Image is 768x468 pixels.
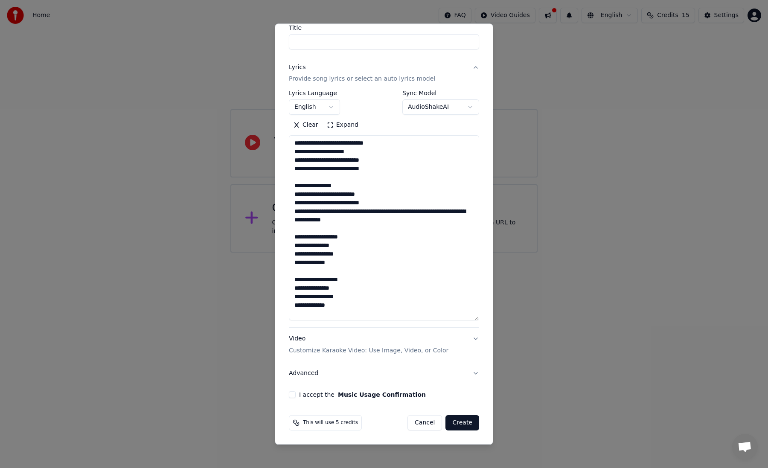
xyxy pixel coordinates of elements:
button: Create [445,416,479,431]
button: VideoCustomize Karaoke Video: Use Image, Video, or Color [289,328,479,362]
button: Cancel [407,416,442,431]
button: LyricsProvide song lyrics or select an auto lyrics model [289,56,479,90]
span: This will use 5 credits [303,420,358,427]
label: Sync Model [402,90,479,96]
label: Title [289,25,479,31]
div: Lyrics [289,63,305,72]
button: Expand [323,119,363,132]
div: LyricsProvide song lyrics or select an auto lyrics model [289,90,479,328]
button: I accept the [338,392,426,398]
p: Provide song lyrics or select an auto lyrics model [289,75,435,84]
button: Clear [289,119,323,132]
button: Advanced [289,363,479,385]
p: Customize Karaoke Video: Use Image, Video, or Color [289,347,448,355]
label: I accept the [299,392,426,398]
div: Video [289,335,448,355]
label: Lyrics Language [289,90,340,96]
